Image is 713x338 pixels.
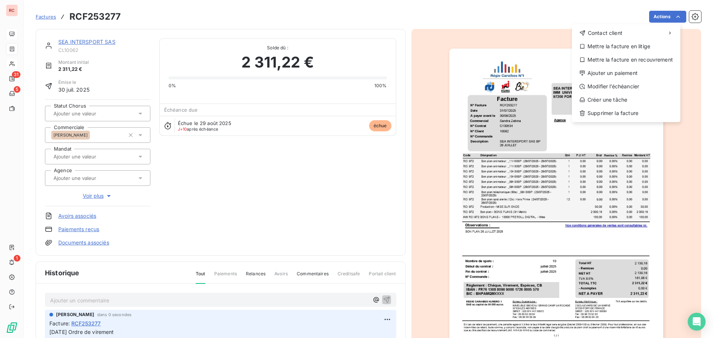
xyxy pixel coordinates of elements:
div: Modifier l’échéancier [575,81,677,92]
div: Supprimer la facture [575,107,677,119]
span: Contact client [588,29,622,37]
div: Ajouter un paiement [575,67,677,79]
div: Mettre la facture en recouvrement [575,54,677,66]
div: Mettre la facture en litige [575,40,677,52]
div: Actions [572,24,680,122]
div: Créer une tâche [575,94,677,106]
